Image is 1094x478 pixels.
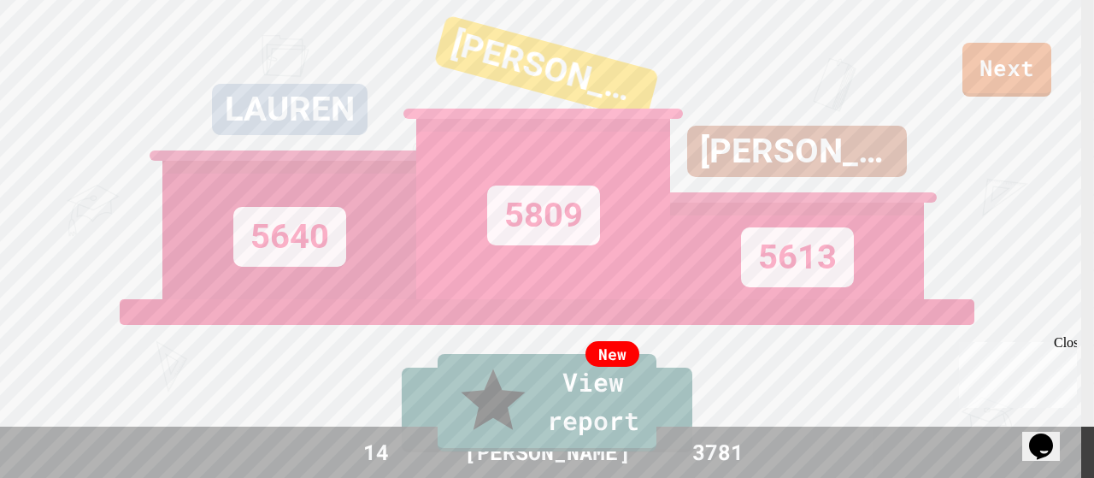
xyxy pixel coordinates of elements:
[7,7,118,109] div: Chat with us now!Close
[962,43,1051,97] a: Next
[438,354,656,451] a: View report
[687,126,907,177] div: [PERSON_NAME]
[741,227,854,287] div: 5613
[1022,410,1077,461] iframe: chat widget
[233,207,346,267] div: 5640
[212,84,368,135] div: LAUREN
[585,341,639,367] div: New
[433,15,659,121] div: [PERSON_NAME]
[952,335,1077,408] iframe: chat widget
[487,186,600,245] div: 5809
